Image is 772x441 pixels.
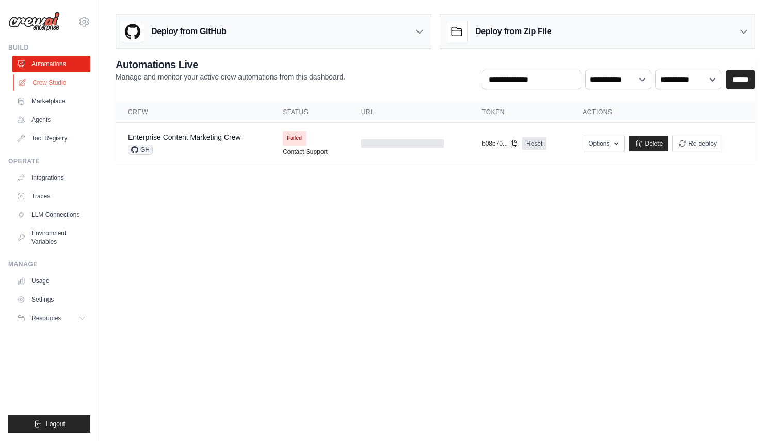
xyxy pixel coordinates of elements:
[283,148,328,156] a: Contact Support
[116,72,345,82] p: Manage and monitor your active crew automations from this dashboard.
[31,314,61,322] span: Resources
[583,136,624,151] button: Options
[270,102,349,123] th: Status
[570,102,755,123] th: Actions
[12,56,90,72] a: Automations
[122,21,143,42] img: GitHub Logo
[12,112,90,128] a: Agents
[12,291,90,308] a: Settings
[8,157,90,165] div: Operate
[475,25,551,38] h3: Deploy from Zip File
[12,273,90,289] a: Usage
[283,131,306,146] span: Failed
[629,136,669,151] a: Delete
[8,43,90,52] div: Build
[12,310,90,326] button: Resources
[672,136,722,151] button: Re-deploy
[128,133,241,141] a: Enterprise Content Marketing Crew
[12,169,90,186] a: Integrations
[116,102,270,123] th: Crew
[8,12,60,31] img: Logo
[128,145,153,155] span: GH
[12,188,90,204] a: Traces
[349,102,470,123] th: URL
[8,260,90,269] div: Manage
[8,415,90,433] button: Logout
[46,420,65,428] span: Logout
[12,225,90,250] a: Environment Variables
[522,137,546,150] a: Reset
[12,130,90,147] a: Tool Registry
[116,57,345,72] h2: Automations Live
[12,93,90,109] a: Marketplace
[482,139,518,148] button: b08b70...
[12,207,90,223] a: LLM Connections
[470,102,570,123] th: Token
[13,74,91,91] a: Crew Studio
[151,25,226,38] h3: Deploy from GitHub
